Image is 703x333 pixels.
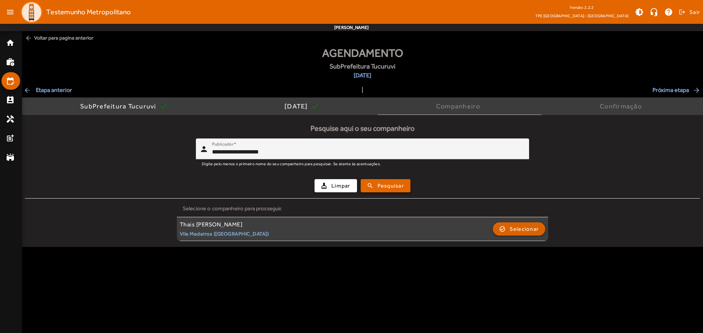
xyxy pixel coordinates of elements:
mat-icon: work_history [6,58,15,66]
mat-hint: Digite pelo menos o primeiro nome do seu companheiro para pesquisar. Se atente às acentuações. [202,159,381,167]
span: Voltar para pagina anterior [22,31,703,45]
button: Pesquisar [361,179,410,192]
mat-icon: home [6,38,15,47]
mat-icon: arrow_back [23,86,32,94]
mat-icon: person [200,145,208,153]
div: Confirmação [600,103,645,110]
span: Pesquisar [377,182,404,190]
div: Companheiro [436,103,483,110]
button: Limpar [315,179,357,192]
mat-icon: perm_contact_calendar [6,96,15,104]
mat-icon: handyman [6,115,15,123]
span: | [362,86,363,95]
div: Selecione o companheiro para prosseguir. [183,204,542,212]
div: SubPrefeitura Tucuruvi [80,103,159,110]
button: Sair [678,7,700,18]
div: Thais [PERSON_NAME] [180,221,269,229]
mat-icon: stadium [6,153,15,162]
span: Selecionar [510,225,539,233]
mat-icon: check [159,102,168,111]
div: [DATE] [284,103,311,110]
span: Sair [689,6,700,18]
h5: Pesquise aqui o seu companheiro [25,124,700,133]
mat-icon: arrow_back [25,34,32,42]
span: Agendamento [322,45,403,61]
div: Versão: 2.2.2 [535,3,628,12]
mat-icon: post_add [6,134,15,143]
span: Limpar [331,182,350,190]
span: Testemunho Metropolitano [46,6,131,18]
mat-icon: menu [3,5,18,19]
span: [DATE] [330,71,395,80]
span: Próxima etapa [652,86,702,95]
img: Logo TPE [21,1,42,23]
button: Selecionar [493,222,546,236]
mat-icon: check [311,102,320,111]
span: SubPrefeitura Tucuruvi [330,61,395,71]
mat-icon: edit_calendar [6,77,15,85]
span: Etapa anterior [23,86,72,95]
mat-label: Publicador [212,141,234,147]
mat-icon: arrow_forward [693,86,702,94]
span: TPE [GEOGRAPHIC_DATA] - [GEOGRAPHIC_DATA] [535,12,628,19]
a: Testemunho Metropolitano [18,1,131,23]
small: Vila Medeiros ([GEOGRAPHIC_DATA]) [180,230,269,237]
